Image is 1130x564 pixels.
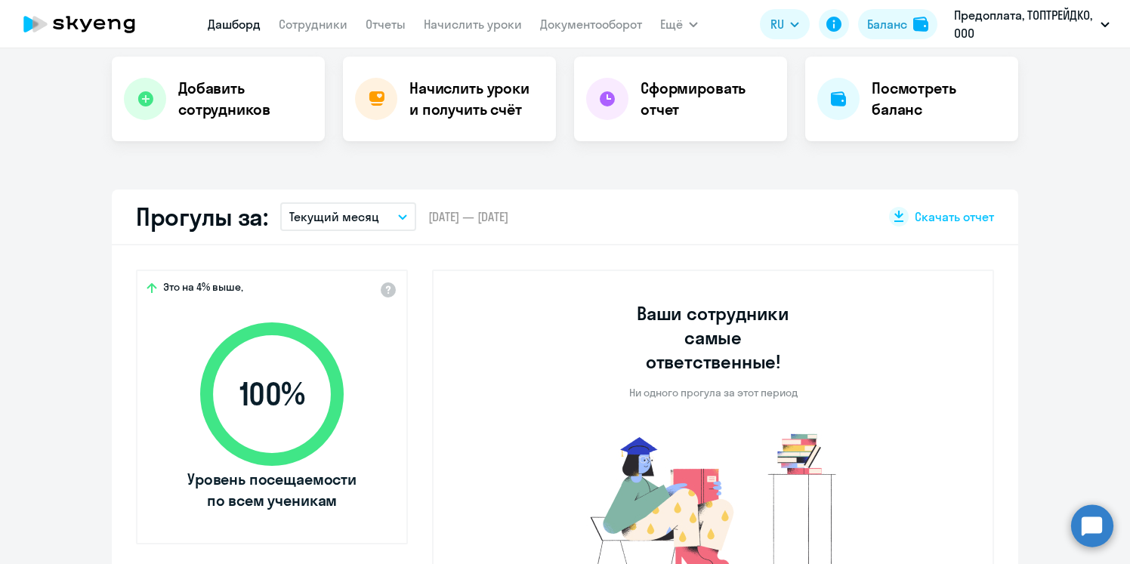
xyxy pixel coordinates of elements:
a: Дашборд [208,17,261,32]
h4: Добавить сотрудников [178,78,313,120]
h4: Начислить уроки и получить счёт [409,78,541,120]
button: Балансbalance [858,9,937,39]
a: Документооборот [540,17,642,32]
h2: Прогулы за: [136,202,268,232]
h4: Посмотреть баланс [872,78,1006,120]
span: 100 % [185,376,359,412]
div: Баланс [867,15,907,33]
span: Ещё [660,15,683,33]
a: Начислить уроки [424,17,522,32]
span: RU [770,15,784,33]
span: [DATE] — [DATE] [428,208,508,225]
img: balance [913,17,928,32]
a: Сотрудники [279,17,347,32]
span: Скачать отчет [915,208,994,225]
h4: Сформировать отчет [641,78,775,120]
button: RU [760,9,810,39]
p: Предоплата, ТОПТРЕЙДКО, ООО [954,6,1094,42]
p: Ни одного прогула за этот период [629,386,798,399]
span: Это на 4% выше, [163,280,243,298]
button: Предоплата, ТОПТРЕЙДКО, ООО [946,6,1117,42]
h3: Ваши сотрудники самые ответственные! [616,301,810,374]
p: Текущий месяц [289,208,379,226]
button: Текущий месяц [280,202,416,231]
button: Ещё [660,9,698,39]
a: Отчеты [366,17,406,32]
span: Уровень посещаемости по всем ученикам [185,469,359,511]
